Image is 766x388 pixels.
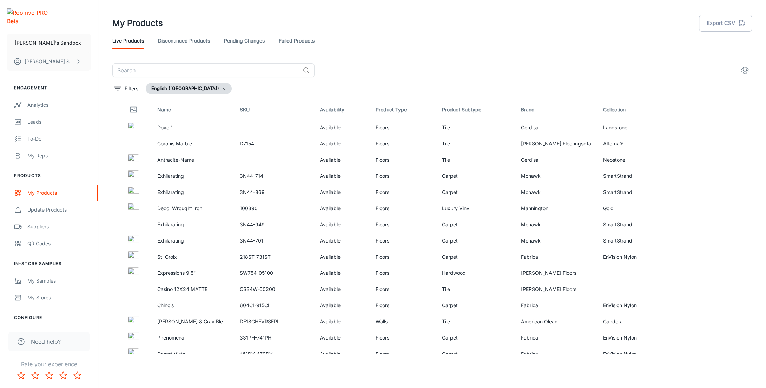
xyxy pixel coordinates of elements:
p: Exhilarating [157,221,228,228]
td: [PERSON_NAME] Floors [515,265,597,281]
td: Available [314,136,370,152]
td: Carpet [436,346,515,362]
td: Tile [436,281,515,297]
p: Dove 1 [157,124,228,131]
div: Suppliers [27,223,91,231]
button: settings [738,63,752,77]
td: Landstone [597,119,680,136]
td: Available [314,152,370,168]
div: Analytics [27,101,91,109]
td: Carpet [436,233,515,249]
td: SW754-05100 [234,265,314,281]
td: Available [314,168,370,184]
td: Alterna® [597,136,680,152]
td: Carpet [436,330,515,346]
div: Update Products [27,206,91,214]
th: SKU [234,100,314,119]
p: Antracite-Name [157,156,228,164]
td: 3N44-714 [234,168,314,184]
td: Floors [370,216,436,233]
td: Carpet [436,216,515,233]
p: Chinois [157,302,228,309]
td: Floors [370,233,436,249]
td: EnVision Nylon [597,249,680,265]
td: Available [314,281,370,297]
td: 100390 [234,200,314,216]
div: My Products [27,189,91,197]
button: Rate 5 star [70,368,84,382]
td: Hardwood [436,265,515,281]
td: 218ST-731ST [234,249,314,265]
td: Available [314,200,370,216]
td: EnVision Nylon [597,330,680,346]
button: Rate 4 star [56,368,70,382]
td: Mannington [515,200,597,216]
img: Roomvo PRO Beta [7,8,50,25]
button: [PERSON_NAME]'s Sandbox [7,34,91,52]
td: Tile [436,119,515,136]
h1: My Products [112,17,163,30]
td: Carpet [436,168,515,184]
div: My Reps [27,152,91,160]
td: Carpet [436,184,515,200]
td: Mohawk [515,233,597,249]
p: [PERSON_NAME] & Gray Blend, Chevron, Straight Edge, Polished (DE18) [157,318,228,325]
td: Cerdisa [515,152,597,168]
button: Export CSV [699,15,752,32]
p: Coronis Marble [157,140,228,148]
a: Failed Products [279,32,315,49]
td: Floors [370,152,436,168]
td: [PERSON_NAME] Floors [515,281,597,297]
td: Candora [597,313,680,330]
a: Pending Changes [224,32,265,49]
td: Available [314,184,370,200]
p: Expressions 9.5" [157,269,228,277]
td: 3N44-869 [234,184,314,200]
td: EnVision Nylon [597,346,680,362]
div: Leads [27,118,91,126]
button: English ([GEOGRAPHIC_DATA]) [146,83,232,94]
p: Deco, Wrought Iron [157,205,228,212]
a: Discontinued Products [158,32,210,49]
th: Brand [515,100,597,119]
input: Search [112,63,300,77]
td: 3N44-949 [234,216,314,233]
td: Floors [370,281,436,297]
td: American Olean [515,313,597,330]
div: To-do [27,135,91,143]
td: 604CI-915CI [234,297,314,313]
p: Phenomena [157,334,228,342]
button: Rate 2 star [28,368,42,382]
th: Name [152,100,234,119]
p: Exhilarating [157,172,228,180]
td: Floors [370,136,436,152]
p: Rate your experience [6,360,92,368]
td: Fabrica [515,330,597,346]
span: Need help? [31,337,61,346]
td: Cerdisa [515,119,597,136]
td: Tile [436,313,515,330]
td: Available [314,233,370,249]
button: [PERSON_NAME] Song [7,52,91,71]
td: DE18CHEVRSEPL [234,313,314,330]
td: Walls [370,313,436,330]
td: Mohawk [515,216,597,233]
td: Carpet [436,249,515,265]
td: SmartStrand [597,184,680,200]
td: Available [314,346,370,362]
td: Available [314,265,370,281]
td: Floors [370,168,436,184]
td: Floors [370,249,436,265]
td: Floors [370,346,436,362]
div: QR Codes [27,240,91,247]
td: Available [314,249,370,265]
svg: Thumbnail [129,105,138,114]
td: Carpet [436,297,515,313]
td: Luxury Vinyl [436,200,515,216]
p: [PERSON_NAME] Song [25,58,74,65]
td: Available [314,119,370,136]
td: D7154 [234,136,314,152]
td: Floors [370,330,436,346]
p: Desert Vista [157,350,228,358]
td: 331PH-741PH [234,330,314,346]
